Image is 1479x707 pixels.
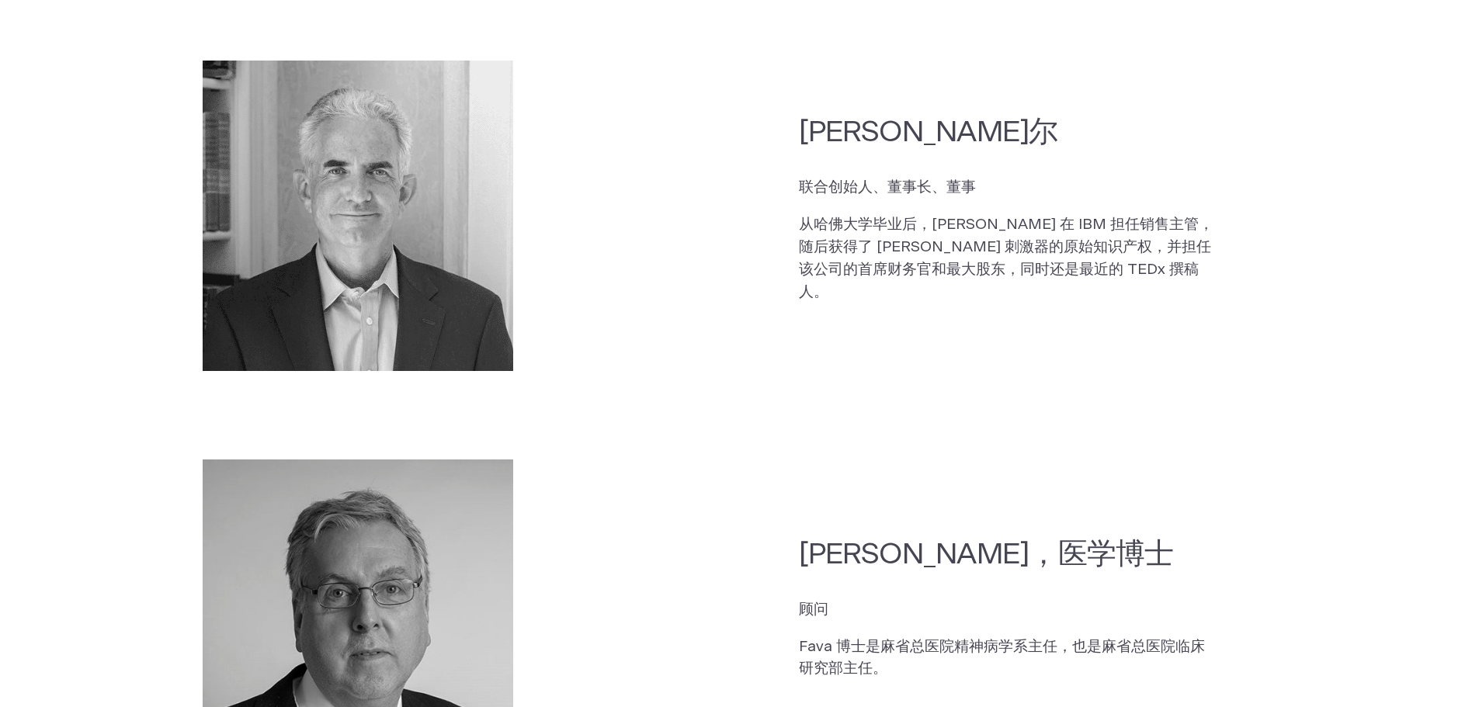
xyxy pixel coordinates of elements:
[799,217,1213,299] font: 从哈佛大学毕业后，[PERSON_NAME] 在 IBM 担任销售主管，随后获得了 [PERSON_NAME] 刺激器的原始知识产权，并担任该公司的首席财务官和最大股东，同时还是最近的 TEDx...
[799,180,976,195] font: 联合创始人、董事长、董事
[799,639,1205,677] font: Fava 博士是麻省总医院精神病学系主任，也是麻省总医院临床研究部主任。
[799,117,1057,147] font: [PERSON_NAME]尔
[799,539,1173,570] font: [PERSON_NAME]，医学博士
[799,602,828,617] font: 顾问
